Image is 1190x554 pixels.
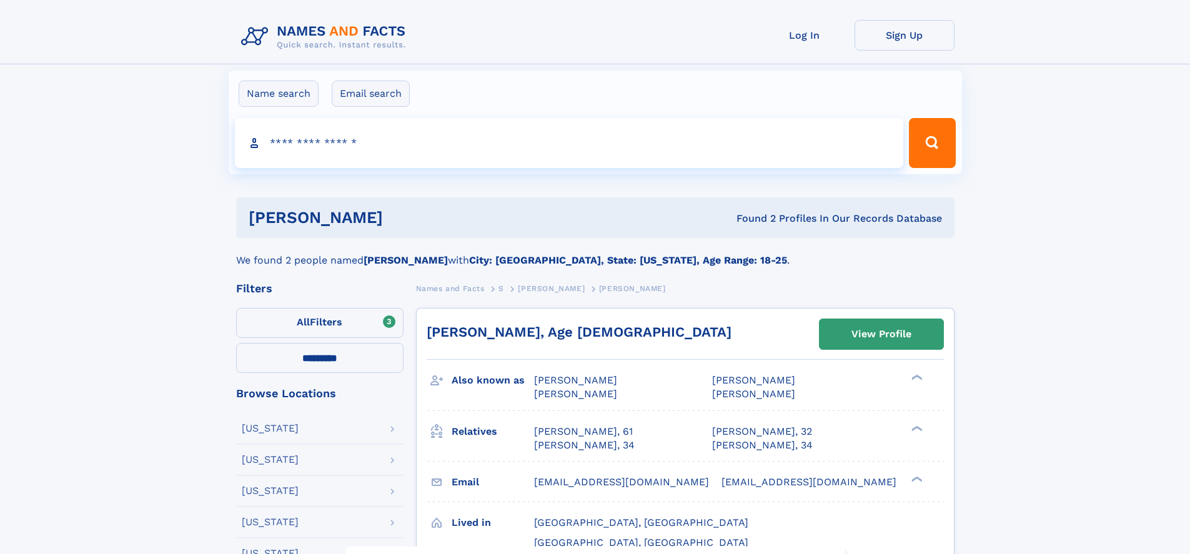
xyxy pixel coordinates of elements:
[534,438,635,452] a: [PERSON_NAME], 34
[498,284,504,293] span: S
[236,20,416,54] img: Logo Names and Facts
[855,20,954,51] a: Sign Up
[712,425,812,438] a: [PERSON_NAME], 32
[908,373,923,382] div: ❯
[452,512,534,533] h3: Lived in
[249,210,560,225] h1: [PERSON_NAME]
[908,424,923,432] div: ❯
[851,320,911,349] div: View Profile
[534,374,617,386] span: [PERSON_NAME]
[908,475,923,483] div: ❯
[560,212,942,225] div: Found 2 Profiles In Our Records Database
[712,374,795,386] span: [PERSON_NAME]
[297,316,310,328] span: All
[236,308,404,338] label: Filters
[236,388,404,399] div: Browse Locations
[242,517,299,527] div: [US_STATE]
[518,280,585,296] a: [PERSON_NAME]
[242,486,299,496] div: [US_STATE]
[242,423,299,433] div: [US_STATE]
[452,472,534,493] h3: Email
[712,388,795,400] span: [PERSON_NAME]
[427,324,731,340] a: [PERSON_NAME], Age [DEMOGRAPHIC_DATA]
[498,280,504,296] a: S
[712,438,813,452] a: [PERSON_NAME], 34
[534,476,709,488] span: [EMAIL_ADDRESS][DOMAIN_NAME]
[235,118,904,168] input: search input
[236,238,954,268] div: We found 2 people named with .
[599,284,666,293] span: [PERSON_NAME]
[452,421,534,442] h3: Relatives
[909,118,955,168] button: Search Button
[820,319,943,349] a: View Profile
[416,280,485,296] a: Names and Facts
[755,20,855,51] a: Log In
[534,388,617,400] span: [PERSON_NAME]
[332,81,410,107] label: Email search
[452,370,534,391] h3: Also known as
[534,425,633,438] a: [PERSON_NAME], 61
[534,517,748,528] span: [GEOGRAPHIC_DATA], [GEOGRAPHIC_DATA]
[721,476,896,488] span: [EMAIL_ADDRESS][DOMAIN_NAME]
[364,254,448,266] b: [PERSON_NAME]
[239,81,319,107] label: Name search
[518,284,585,293] span: [PERSON_NAME]
[242,455,299,465] div: [US_STATE]
[236,283,404,294] div: Filters
[534,537,748,548] span: [GEOGRAPHIC_DATA], [GEOGRAPHIC_DATA]
[469,254,787,266] b: City: [GEOGRAPHIC_DATA], State: [US_STATE], Age Range: 18-25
